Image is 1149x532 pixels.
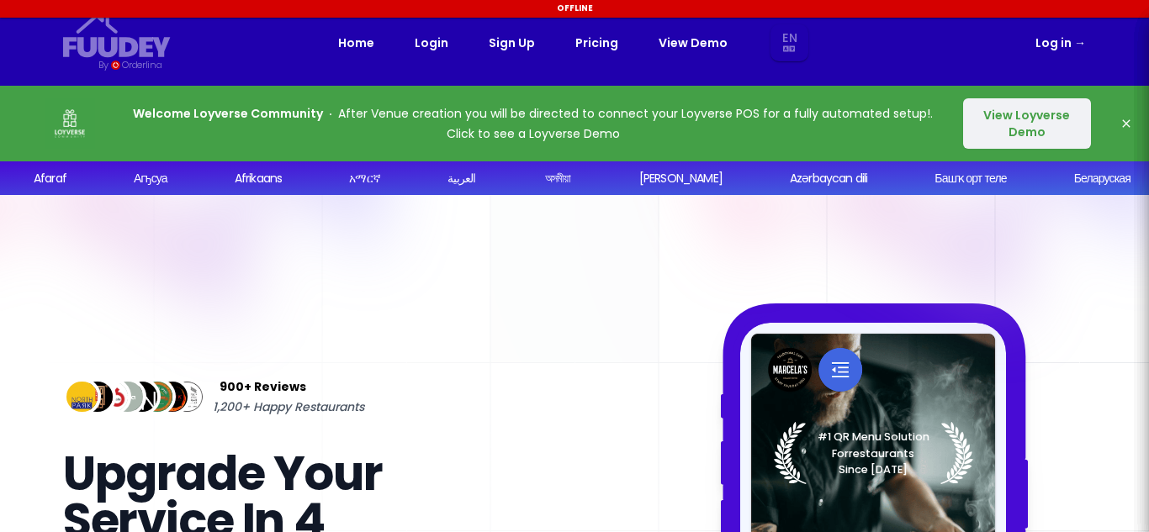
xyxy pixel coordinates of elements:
[3,3,1146,14] div: Offline
[349,170,380,187] div: አማርኛ
[34,170,66,187] div: Afaraf
[790,170,867,187] div: Azərbaycan dili
[963,98,1091,149] button: View Loyverse Demo
[1035,33,1086,53] a: Log in
[220,377,306,397] span: 900+ Reviews
[489,33,535,53] a: Sign Up
[124,378,161,416] img: Review Img
[122,58,161,72] div: Orderlina
[774,422,973,484] img: Laurel
[935,170,1006,187] div: Башҡорт теле
[235,170,282,187] div: Afrikaans
[639,170,723,187] div: [PERSON_NAME]
[1074,170,1130,187] div: Беларуская
[338,33,374,53] a: Home
[134,170,167,187] div: Аҧсуа
[128,103,939,144] p: After Venue creation you will be directed to connect your Loyverse POS for a fully automated setu...
[545,170,571,187] div: অসমীয়া
[1074,34,1086,51] span: →
[415,33,448,53] a: Login
[575,33,618,53] a: Pricing
[93,378,131,416] img: Review Img
[139,378,177,416] img: Review Img
[447,170,475,187] div: العربية
[63,13,171,58] svg: {/* Added fill="currentColor" here */} {/* This rectangle defines the background. Its explicit fi...
[213,397,364,417] span: 1,200+ Happy Restaurants
[78,378,116,416] img: Review Img
[98,58,108,72] div: By
[63,378,101,416] img: Review Img
[168,378,206,416] img: Review Img
[109,378,146,416] img: Review Img
[133,105,323,122] strong: Welcome Loyverse Community
[154,378,192,416] img: Review Img
[659,33,728,53] a: View Demo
